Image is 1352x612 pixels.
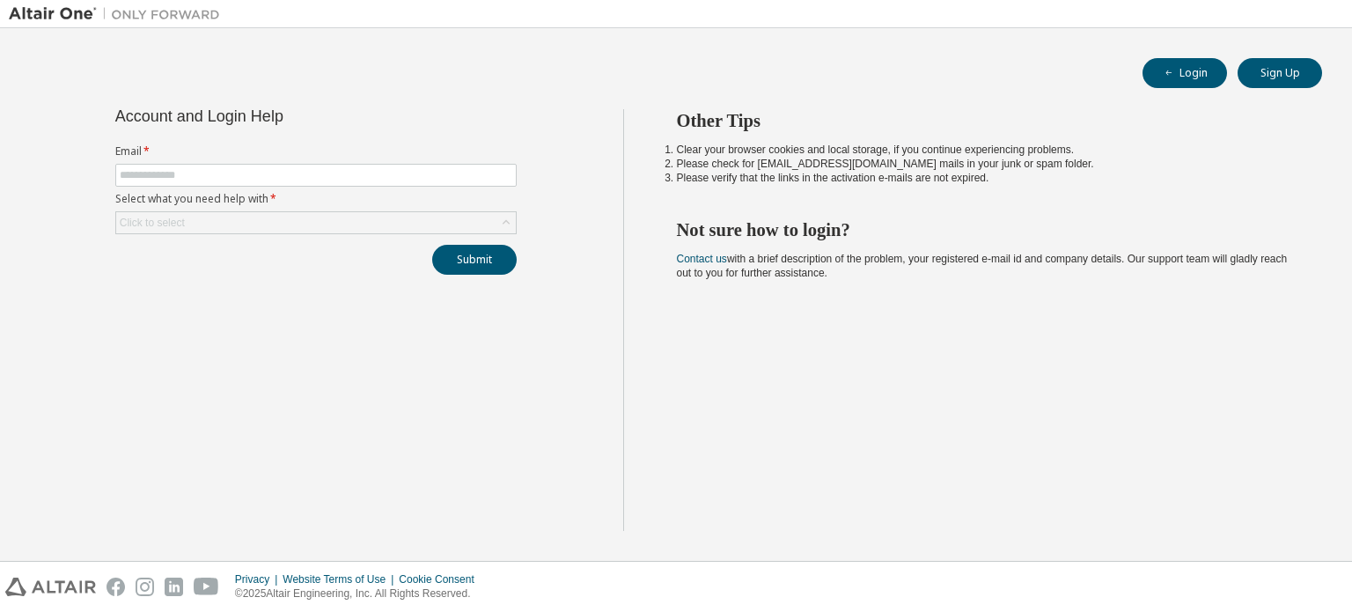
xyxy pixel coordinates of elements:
button: Login [1143,58,1227,88]
a: Contact us [677,253,727,265]
img: youtube.svg [194,578,219,596]
div: Account and Login Help [115,109,437,123]
button: Sign Up [1238,58,1322,88]
img: Altair One [9,5,229,23]
label: Select what you need help with [115,192,517,206]
button: Submit [432,245,517,275]
img: facebook.svg [107,578,125,596]
p: © 2025 Altair Engineering, Inc. All Rights Reserved. [235,586,485,601]
li: Please check for [EMAIL_ADDRESS][DOMAIN_NAME] mails in your junk or spam folder. [677,157,1291,171]
div: Website Terms of Use [283,572,399,586]
img: instagram.svg [136,578,154,596]
h2: Other Tips [677,109,1291,132]
div: Click to select [116,212,516,233]
div: Click to select [120,216,185,230]
img: linkedin.svg [165,578,183,596]
li: Clear your browser cookies and local storage, if you continue experiencing problems. [677,143,1291,157]
div: Privacy [235,572,283,586]
li: Please verify that the links in the activation e-mails are not expired. [677,171,1291,185]
label: Email [115,144,517,159]
span: with a brief description of the problem, your registered e-mail id and company details. Our suppo... [677,253,1288,279]
h2: Not sure how to login? [677,218,1291,241]
img: altair_logo.svg [5,578,96,596]
div: Cookie Consent [399,572,484,586]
